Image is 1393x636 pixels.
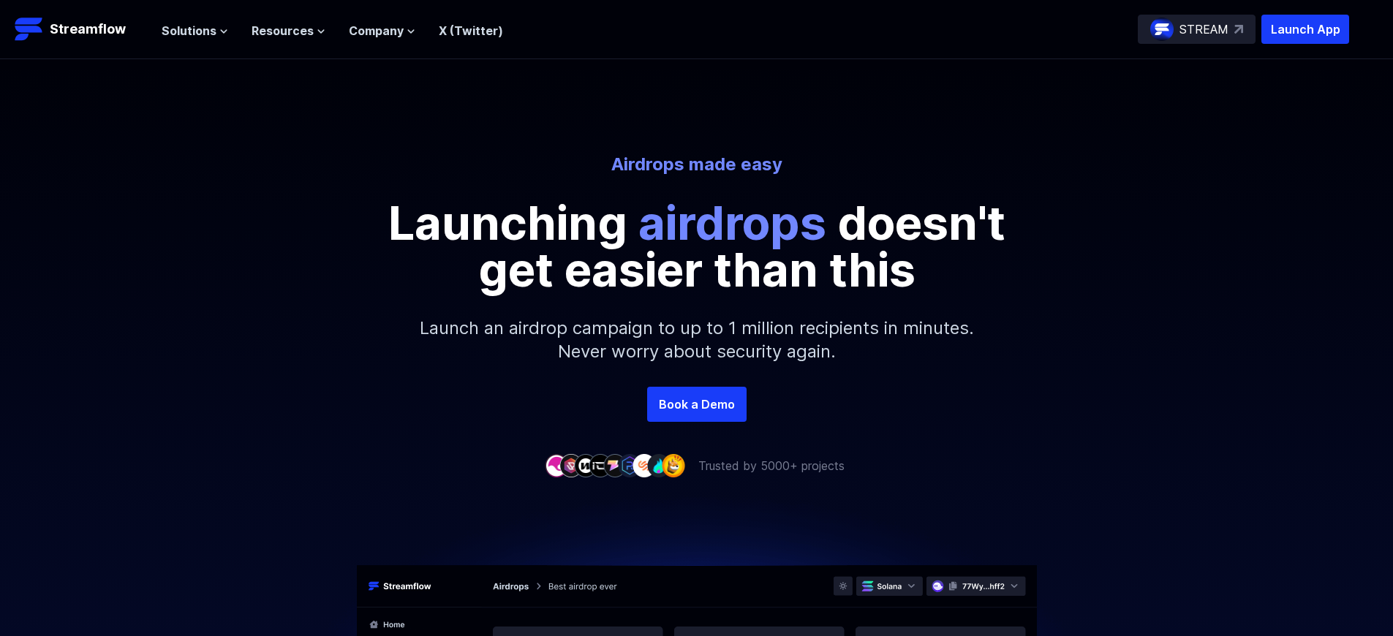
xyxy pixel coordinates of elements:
img: company-4 [589,454,612,477]
p: Launch an airdrop campaign to up to 1 million recipients in minutes. Never worry about security a... [382,293,1011,387]
a: STREAM [1138,15,1256,44]
p: Trusted by 5000+ projects [698,457,845,474]
p: Streamflow [50,19,126,39]
p: Airdrops made easy [292,153,1102,176]
a: Streamflow [15,15,147,44]
img: company-9 [662,454,685,477]
img: company-8 [647,454,671,477]
span: airdrops [638,194,826,251]
a: Book a Demo [647,387,747,422]
button: Solutions [162,22,228,39]
img: company-3 [574,454,597,477]
img: company-7 [633,454,656,477]
img: company-6 [618,454,641,477]
button: Resources [252,22,325,39]
img: company-5 [603,454,627,477]
img: top-right-arrow.svg [1234,25,1243,34]
span: Resources [252,22,314,39]
img: streamflow-logo-circle.png [1150,18,1174,41]
span: Solutions [162,22,216,39]
span: Company [349,22,404,39]
button: Launch App [1261,15,1349,44]
img: company-2 [559,454,583,477]
img: company-1 [545,454,568,477]
p: Launching doesn't get easier than this [368,200,1026,293]
button: Company [349,22,415,39]
img: Streamflow Logo [15,15,44,44]
p: STREAM [1179,20,1228,38]
a: X (Twitter) [439,23,503,38]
